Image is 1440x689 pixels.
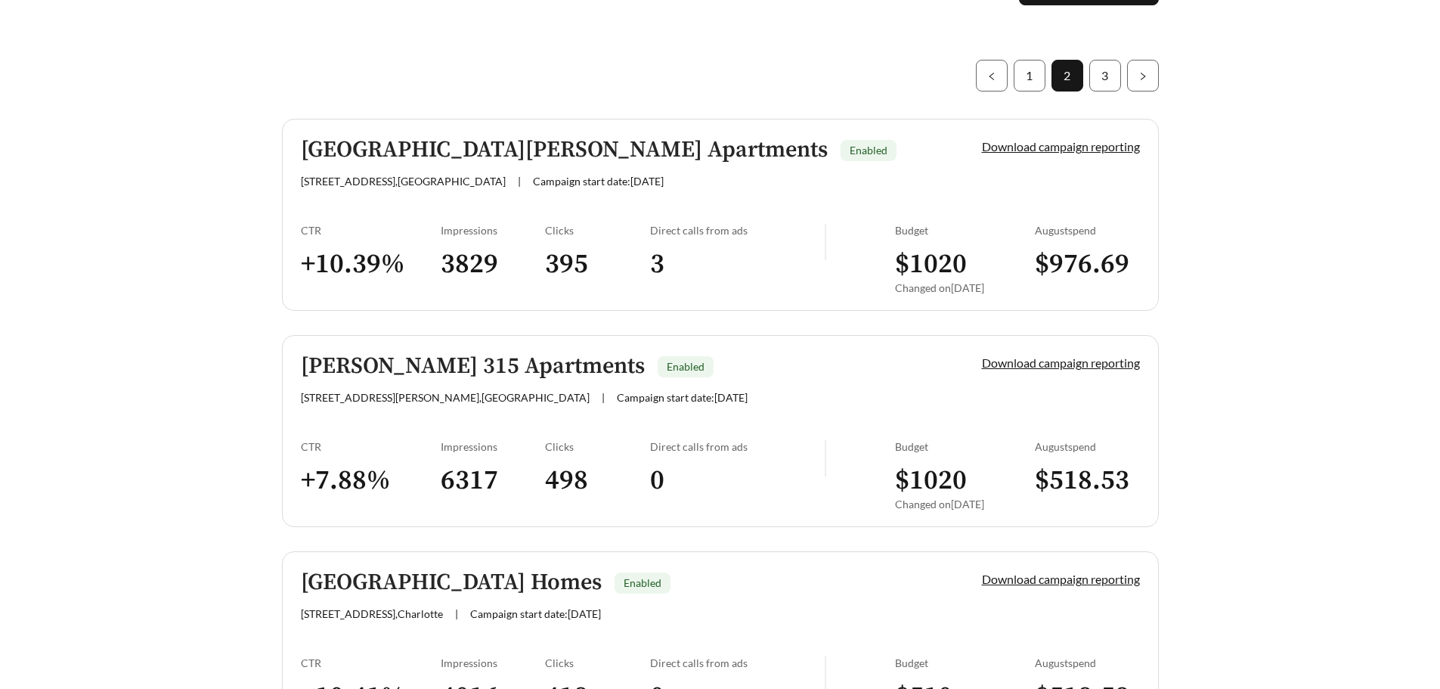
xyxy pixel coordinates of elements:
[1035,247,1140,281] h3: $ 976.69
[301,247,441,281] h3: + 10.39 %
[1035,464,1140,498] h3: $ 518.53
[895,224,1035,237] div: Budget
[545,464,650,498] h3: 498
[650,224,825,237] div: Direct calls from ads
[518,175,521,188] span: |
[301,464,441,498] h3: + 7.88 %
[301,354,645,379] h5: [PERSON_NAME] 315 Apartments
[895,498,1035,511] div: Changed on [DATE]
[301,607,443,620] span: [STREET_ADDRESS] , Charlotte
[982,139,1140,154] a: Download campaign reporting
[650,464,825,498] h3: 0
[1127,60,1159,92] li: Next Page
[441,247,546,281] h3: 3829
[1138,72,1147,81] span: right
[895,247,1035,281] h3: $ 1020
[441,440,546,453] div: Impressions
[301,570,602,595] h5: [GEOGRAPHIC_DATA] Homes
[602,391,605,404] span: |
[850,144,887,157] span: Enabled
[825,440,826,476] img: line
[650,440,825,453] div: Direct calls from ads
[441,464,546,498] h3: 6317
[987,72,996,81] span: left
[301,224,441,237] div: CTR
[1035,656,1140,669] div: August spend
[282,119,1159,311] a: [GEOGRAPHIC_DATA][PERSON_NAME] ApartmentsEnabled[STREET_ADDRESS],[GEOGRAPHIC_DATA]|Campaign start...
[650,247,825,281] h3: 3
[895,440,1035,453] div: Budget
[976,60,1008,92] button: left
[1035,224,1140,237] div: August spend
[895,281,1035,294] div: Changed on [DATE]
[545,656,650,669] div: Clicks
[1127,60,1159,92] button: right
[455,607,458,620] span: |
[470,607,601,620] span: Campaign start date: [DATE]
[301,440,441,453] div: CTR
[1014,61,1045,91] a: 1
[545,224,650,237] div: Clicks
[533,175,664,188] span: Campaign start date: [DATE]
[545,440,650,453] div: Clicks
[1035,440,1140,453] div: August spend
[441,224,546,237] div: Impressions
[976,60,1008,92] li: Previous Page
[1052,61,1082,91] a: 2
[624,576,661,589] span: Enabled
[825,224,826,260] img: line
[301,391,590,404] span: [STREET_ADDRESS][PERSON_NAME] , [GEOGRAPHIC_DATA]
[301,656,441,669] div: CTR
[1090,61,1120,91] a: 3
[895,656,1035,669] div: Budget
[545,247,650,281] h3: 395
[982,355,1140,370] a: Download campaign reporting
[895,464,1035,498] h3: $ 1020
[441,656,546,669] div: Impressions
[667,360,705,373] span: Enabled
[650,656,825,669] div: Direct calls from ads
[982,572,1140,586] a: Download campaign reporting
[282,335,1159,527] a: [PERSON_NAME] 315 ApartmentsEnabled[STREET_ADDRESS][PERSON_NAME],[GEOGRAPHIC_DATA]|Campaign start...
[617,391,748,404] span: Campaign start date: [DATE]
[1089,60,1121,92] li: 3
[301,138,828,163] h5: [GEOGRAPHIC_DATA][PERSON_NAME] Apartments
[301,175,506,188] span: [STREET_ADDRESS] , [GEOGRAPHIC_DATA]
